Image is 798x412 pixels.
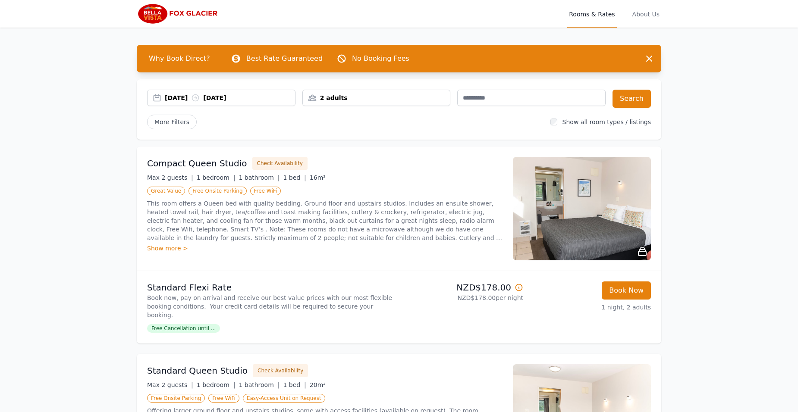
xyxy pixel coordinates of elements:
[137,3,220,24] img: Bella Vista Fox Glacier
[147,199,503,242] p: This room offers a Queen bed with quality bedding. Ground floor and upstairs studios. Includes an...
[165,94,295,102] div: [DATE] [DATE]
[239,381,280,388] span: 1 bathroom |
[147,381,193,388] span: Max 2 guests |
[562,119,651,125] label: Show all room types / listings
[310,381,326,388] span: 20m²
[613,90,651,108] button: Search
[352,53,409,64] p: No Booking Fees
[530,303,651,312] p: 1 night, 2 adults
[303,94,450,102] div: 2 adults
[252,157,308,170] button: Check Availability
[147,281,396,293] p: Standard Flexi Rate
[197,174,236,181] span: 1 bedroom |
[147,244,503,253] div: Show more >
[189,187,246,195] span: Free Onsite Parking
[147,174,193,181] span: Max 2 guests |
[250,187,281,195] span: Free WiFi
[147,365,248,377] h3: Standard Queen Studio
[147,394,205,403] span: Free Onsite Parking
[147,157,247,169] h3: Compact Queen Studio
[253,364,308,377] button: Check Availability
[239,174,280,181] span: 1 bathroom |
[147,187,185,195] span: Great Value
[283,381,306,388] span: 1 bed |
[602,281,651,300] button: Book Now
[310,174,326,181] span: 16m²
[147,293,396,319] p: Book now, pay on arrival and receive our best value prices with our most flexible booking conditi...
[283,174,306,181] span: 1 bed |
[243,394,325,403] span: Easy-Access Unit on Request
[142,50,217,67] span: Why Book Direct?
[147,115,197,129] span: More Filters
[246,53,323,64] p: Best Rate Guaranteed
[197,381,236,388] span: 1 bedroom |
[402,281,523,293] p: NZD$178.00
[208,394,239,403] span: Free WiFi
[402,293,523,302] p: NZD$178.00 per night
[147,324,220,333] span: Free Cancellation until ...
